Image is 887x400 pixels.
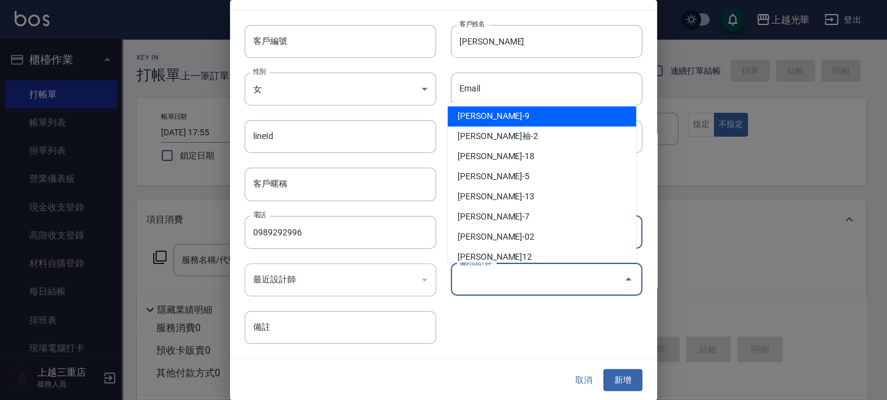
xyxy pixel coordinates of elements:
li: [PERSON_NAME]-02 [448,227,636,247]
label: 客戶姓名 [459,20,485,29]
li: [PERSON_NAME]-18 [448,146,636,166]
button: 新增 [603,369,642,391]
button: 取消 [564,369,603,391]
li: [PERSON_NAME]12 [448,247,636,267]
li: [PERSON_NAME]-13 [448,187,636,207]
li: [PERSON_NAME]-7 [448,207,636,227]
li: [PERSON_NAME]-9 [448,106,636,126]
button: Close [619,270,638,289]
label: 電話 [253,210,266,220]
div: 女 [245,73,436,105]
label: 性別 [253,67,266,76]
label: 偏好設計師 [459,258,491,267]
li: [PERSON_NAME]-5 [448,166,636,187]
li: [PERSON_NAME]袖-2 [448,126,636,146]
